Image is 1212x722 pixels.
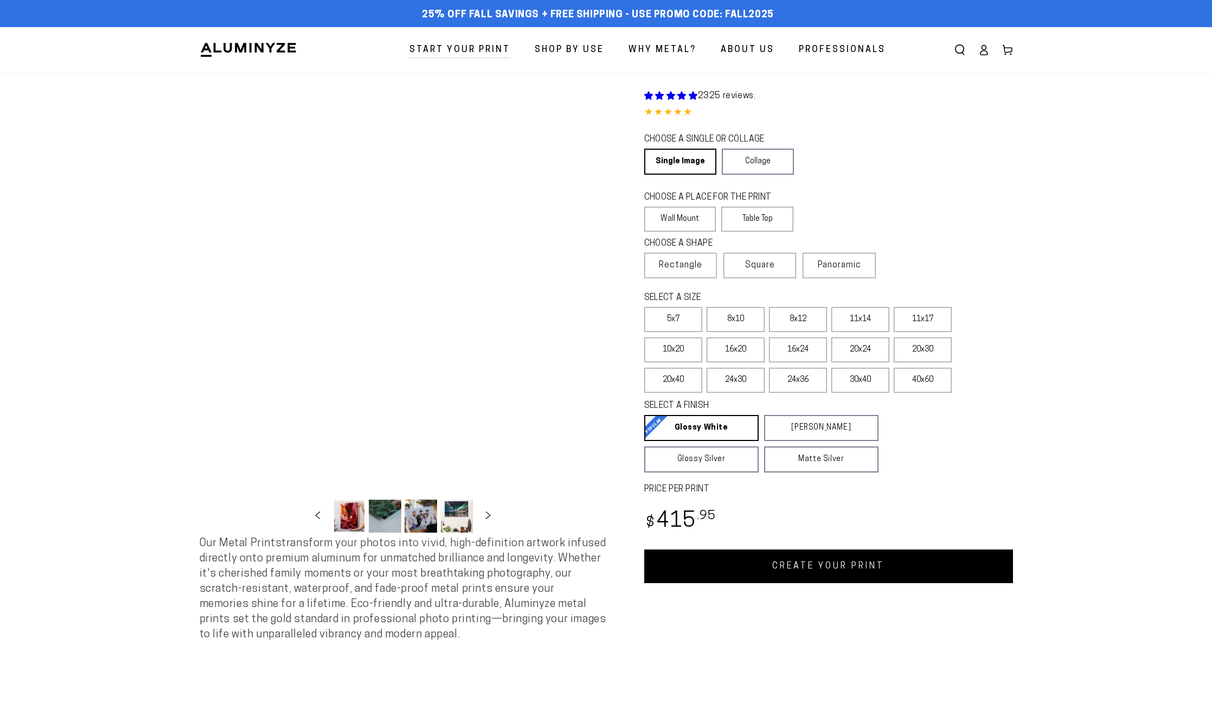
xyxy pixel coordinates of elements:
label: 11x14 [831,307,889,332]
span: Panoramic [818,261,861,270]
label: 20x40 [644,368,702,393]
button: Load image 2 in gallery view [369,500,401,533]
label: 20x24 [831,337,889,362]
span: Professionals [799,42,886,58]
span: $ [646,516,655,531]
span: 25% off FALL Savings + Free Shipping - Use Promo Code: FALL2025 [422,9,774,21]
a: CREATE YOUR PRINT [644,550,1013,583]
legend: SELECT A FINISH [644,400,852,412]
a: About Us [713,36,783,65]
span: About Us [721,42,774,58]
a: Professionals [791,36,894,65]
label: 40x60 [894,368,952,393]
legend: CHOOSE A SHAPE [644,238,785,250]
label: 24x30 [707,368,765,393]
label: 5x7 [644,307,702,332]
a: Why Metal? [620,36,704,65]
button: Load image 3 in gallery view [405,500,437,533]
span: Rectangle [659,259,702,272]
label: 30x40 [831,368,889,393]
label: 16x20 [707,337,765,362]
a: Glossy White [644,415,759,441]
label: 20x30 [894,337,952,362]
label: Wall Mount [644,207,716,232]
a: Shop By Use [527,36,612,65]
button: Load image 1 in gallery view [333,500,365,533]
span: Shop By Use [535,42,604,58]
button: Slide left [306,504,330,528]
summary: Search our site [948,38,972,62]
legend: SELECT A SIZE [644,292,861,304]
a: Glossy Silver [644,446,759,472]
label: PRICE PER PRINT [644,483,1013,496]
label: 16x24 [769,337,827,362]
legend: CHOOSE A PLACE FOR THE PRINT [644,191,784,204]
a: Collage [722,149,794,175]
a: Matte Silver [764,446,878,472]
div: 4.85 out of 5.0 stars [644,105,1013,121]
span: Why Metal? [629,42,696,58]
label: 10x20 [644,337,702,362]
img: Aluminyze [200,42,297,58]
label: 8x10 [707,307,765,332]
label: 24x36 [769,368,827,393]
label: 11x17 [894,307,952,332]
span: Square [745,259,775,272]
span: Our Metal Prints transform your photos into vivid, high-definition artwork infused directly onto ... [200,538,606,640]
label: 8x12 [769,307,827,332]
bdi: 415 [644,511,716,532]
media-gallery: Gallery Viewer [200,73,606,536]
a: [PERSON_NAME] [764,415,878,441]
sup: .95 [697,510,716,522]
a: Start Your Print [401,36,518,65]
button: Slide right [476,504,500,528]
a: Single Image [644,149,716,175]
label: Table Top [721,207,793,232]
button: Load image 4 in gallery view [440,500,473,533]
span: Start Your Print [409,42,510,58]
legend: CHOOSE A SINGLE OR COLLAGE [644,133,784,146]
